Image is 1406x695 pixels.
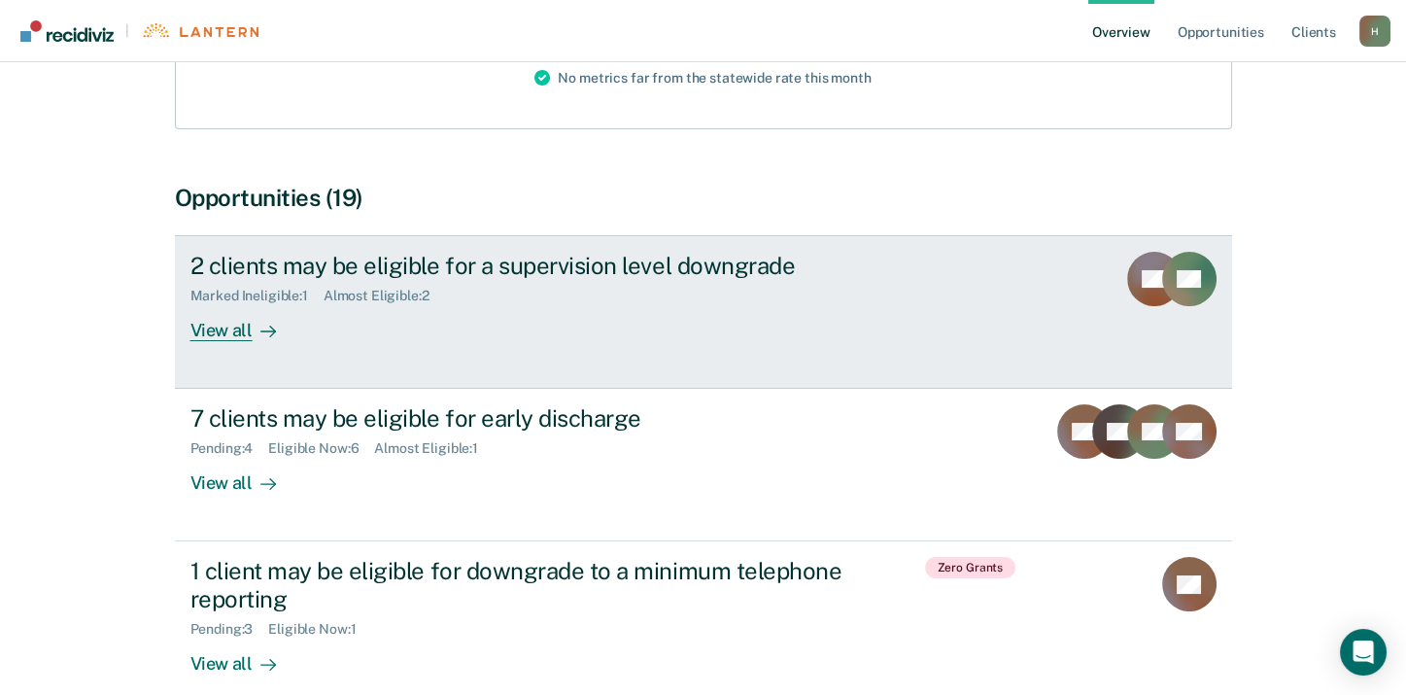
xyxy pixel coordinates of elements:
div: Opportunities (19) [175,184,1232,212]
button: Profile dropdown button [1359,16,1390,47]
div: 7 clients may be eligible for early discharge [190,404,873,433]
span: Zero Grants [925,557,1016,578]
div: View all [190,457,299,495]
div: No metrics far from the statewide rate this month [519,27,886,128]
div: Marked Ineligible : 1 [190,288,324,304]
div: Almost Eligible : 2 [324,288,445,304]
div: Pending : 3 [190,621,269,638]
div: Almost Eligible : 1 [374,440,494,457]
div: View all [190,638,299,676]
span: | [114,22,141,39]
div: 2 clients may be eligible for a supervision level downgrade [190,252,873,280]
div: Pending : 4 [190,440,269,457]
div: H [1359,16,1390,47]
div: Open Intercom Messenger [1340,629,1387,676]
img: Lantern [141,23,258,38]
div: 1 client may be eligible for downgrade to a minimum telephone reporting [190,557,873,613]
div: Eligible Now : 6 [268,440,374,457]
a: 2 clients may be eligible for a supervision level downgradeMarked Ineligible:1Almost Eligible:2Vi... [175,235,1232,389]
div: View all [190,304,299,342]
a: 7 clients may be eligible for early dischargePending:4Eligible Now:6Almost Eligible:1View all [175,389,1232,541]
div: Eligible Now : 1 [268,621,371,638]
img: Recidiviz [20,20,114,42]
